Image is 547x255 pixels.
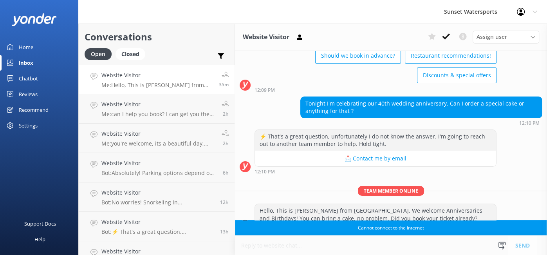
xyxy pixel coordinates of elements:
[405,48,496,64] button: Restaurant recommendations!
[101,71,213,80] h4: Website Visitor
[19,102,49,118] div: Recommend
[12,13,57,26] img: yonder-white-logo.png
[101,111,216,118] p: Me: can I help you book? I can get you the best rate... which day are you thinking of going and h...
[101,228,214,235] p: Bot: ⚡ That's a great question, unfortunately I do not know the answer. I'm going to reach out to...
[79,212,235,241] a: Website VisitorBot:⚡ That's a great question, unfortunately I do not know the answer. I'm going t...
[85,48,112,60] div: Open
[24,216,56,231] div: Support Docs
[85,49,116,58] a: Open
[300,120,542,126] div: Sep 21 2025 11:10am (UTC -05:00) America/Cancun
[255,130,496,151] div: ⚡ That's a great question, unfortunately I do not know the answer. I'm going to reach out to anot...
[223,140,229,147] span: Sep 21 2025 09:15am (UTC -05:00) America/Cancun
[235,220,547,235] div: Cannot connect to the internet
[34,231,45,247] div: Help
[101,169,217,177] p: Bot: Absolutely! Parking options depend on where your tour departs from. For [STREET_ADDRESS][PER...
[255,88,275,93] strong: 12:09 PM
[19,55,33,71] div: Inbox
[19,86,38,102] div: Reviews
[255,87,496,93] div: Sep 21 2025 11:09am (UTC -05:00) America/Cancun
[101,159,217,168] h4: Website Visitor
[219,81,229,88] span: Sep 21 2025 11:18am (UTC -05:00) America/Cancun
[79,182,235,212] a: Website VisitorBot:No worries! Snorkeling in [GEOGRAPHIC_DATA] is beginner-friendly, and our tour...
[255,151,496,166] button: 📩 Contact me by email
[417,67,496,83] button: Discounts & special offers
[255,169,496,174] div: Sep 21 2025 11:10am (UTC -05:00) America/Cancun
[19,39,33,55] div: Home
[101,82,213,89] p: Me: Hello, This is [PERSON_NAME] from [GEOGRAPHIC_DATA]. We welcome Anniversaries and Birthdays! ...
[473,31,539,43] div: Assign User
[79,124,235,153] a: Website VisitorMe:you're welcome, its a beautiful day, should be nice this evening!2h
[101,188,214,197] h4: Website Visitor
[19,71,38,86] div: Chatbot
[79,94,235,124] a: Website VisitorMe:can I help you book? I can get you the best rate... which day are you thinking ...
[101,218,214,226] h4: Website Visitor
[101,199,214,206] p: Bot: No worries! Snorkeling in [GEOGRAPHIC_DATA] is beginner-friendly, and our tours offer snorke...
[255,169,275,174] strong: 12:10 PM
[243,32,289,42] h3: Website Visitor
[79,65,235,94] a: Website VisitorMe:Hello, This is [PERSON_NAME] from [GEOGRAPHIC_DATA]. We welcome Anniversaries a...
[358,186,424,196] span: Team member online
[223,169,229,176] span: Sep 21 2025 05:06am (UTC -05:00) America/Cancun
[101,129,216,138] h4: Website Visitor
[301,97,542,118] div: Tonight I'm celebrating our 40th wedding anniversary. Can I order a special cake or anything for ...
[255,204,496,225] div: Hello, This is [PERSON_NAME] from [GEOGRAPHIC_DATA]. We welcome Anniversaries and Birthdays! You ...
[116,49,149,58] a: Closed
[223,111,229,117] span: Sep 21 2025 09:35am (UTC -05:00) America/Cancun
[315,48,401,64] button: Should we book in advance?
[116,48,145,60] div: Closed
[19,118,38,133] div: Settings
[101,140,216,147] p: Me: you're welcome, its a beautiful day, should be nice this evening!
[79,153,235,182] a: Website VisitorBot:Absolutely! Parking options depend on where your tour departs from. For [STREE...
[220,228,229,235] span: Sep 20 2025 09:55pm (UTC -05:00) America/Cancun
[85,29,229,44] h2: Conversations
[101,100,216,109] h4: Website Visitor
[519,121,540,126] strong: 12:10 PM
[477,33,507,41] span: Assign user
[220,199,229,206] span: Sep 20 2025 11:26pm (UTC -05:00) America/Cancun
